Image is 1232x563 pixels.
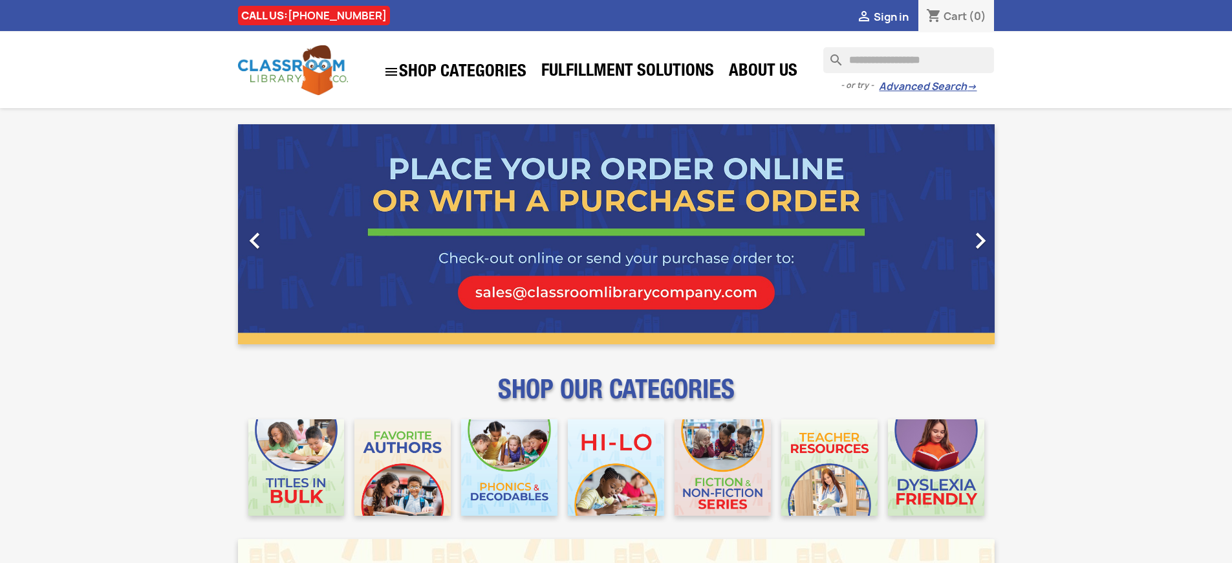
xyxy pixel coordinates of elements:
img: CLC_Phonics_And_Decodables_Mobile.jpg [461,419,557,516]
i: shopping_cart [926,9,942,25]
img: CLC_Fiction_Nonfiction_Mobile.jpg [675,419,771,516]
img: CLC_Favorite_Authors_Mobile.jpg [354,419,451,516]
ul: Carousel container [238,124,995,344]
i: search [823,47,839,63]
a:  Sign in [856,10,909,24]
span: - or try - [841,79,879,92]
img: Classroom Library Company [238,45,348,95]
i:  [239,225,271,257]
p: SHOP OUR CATEGORIES [238,386,995,409]
a: [PHONE_NUMBER] [288,8,387,23]
i:  [856,10,872,25]
a: SHOP CATEGORIES [377,58,533,86]
i:  [964,225,997,257]
span: Sign in [874,10,909,24]
img: CLC_Bulk_Mobile.jpg [248,419,345,516]
img: CLC_HiLo_Mobile.jpg [568,419,664,516]
a: Fulfillment Solutions [535,60,720,85]
a: About Us [722,60,804,85]
span: Cart [944,9,967,23]
span: (0) [969,9,986,23]
div: CALL US: [238,6,390,25]
i:  [384,64,399,80]
a: Advanced Search→ [879,80,977,93]
img: CLC_Dyslexia_Mobile.jpg [888,419,984,516]
input: Search [823,47,994,73]
span: → [967,80,977,93]
a: Next [881,124,995,344]
img: CLC_Teacher_Resources_Mobile.jpg [781,419,878,516]
a: Previous [238,124,352,344]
